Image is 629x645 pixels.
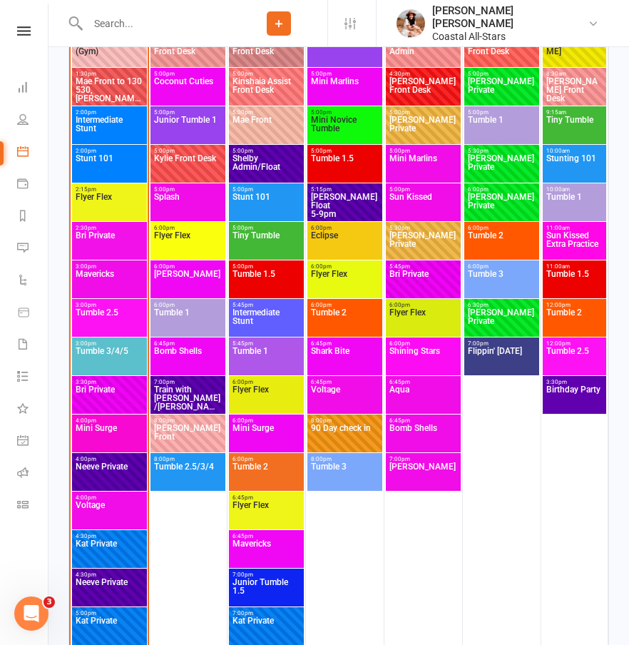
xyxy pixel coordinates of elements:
span: Coconut Cuties [153,77,223,103]
span: Stunt 101 [75,154,144,180]
span: 3:00pm [75,340,144,347]
span: Intermediate Stunt [232,308,301,334]
span: 2:00pm [75,109,144,116]
span: [PERSON_NAME] Private [467,193,536,218]
span: 4:00pm [75,494,144,501]
span: [PERSON_NAME]/[PERSON_NAME] [153,385,223,411]
span: 5:00pm [153,71,223,77]
span: [PERSON_NAME] Admin [389,38,456,56]
span: 6:30pm [467,302,536,308]
span: 4:00pm [75,456,144,462]
span: Kinshaia Assist [232,76,291,86]
span: 12:00pm [546,340,604,347]
span: 2:30pm [75,225,144,231]
span: Tumble 1 [546,193,604,218]
span: 6:00pm [310,302,379,308]
span: 5-9pm [310,193,379,218]
span: Mini Marlins [310,77,379,103]
span: 2:00pm [75,148,144,154]
span: [PERSON_NAME] Private [467,77,536,103]
span: Tiny Tumble [546,116,604,141]
span: 3 [44,596,55,608]
a: Reports [17,201,49,233]
span: 530, [PERSON_NAME] Front 530-7 [75,77,144,103]
span: 5:45pm [232,302,301,308]
span: 7:00pm [232,572,301,578]
span: 6:00pm [467,263,536,270]
span: 5:15pm [310,186,379,193]
span: 6:45pm [389,417,458,424]
span: 4:30pm [75,572,144,578]
span: 3:30pm [546,379,604,385]
span: 6:00pm [153,302,223,308]
input: Search... [83,14,230,34]
span: 6:00pm [310,263,379,270]
span: 5:00pm [389,186,458,193]
span: 4:00pm [75,417,144,424]
span: 7:00pm [232,610,301,616]
span: 5:00pm [232,71,301,77]
span: 8:00pm [153,456,223,462]
span: Flyer Flex [232,385,301,411]
span: [PERSON_NAME] [153,270,223,295]
span: [PERSON_NAME] Front Desk [389,76,456,95]
span: 6:00pm [389,340,458,347]
span: Neeve Private [75,578,144,604]
span: 6:45pm [153,340,223,347]
span: 5:45pm [232,340,301,347]
span: Flyer Flex [310,270,379,295]
span: 5:00pm [310,148,379,154]
span: Tumble 1 [153,308,223,334]
span: 7:00pm [153,379,223,385]
span: 10:00am [546,148,604,154]
span: 6:45pm [389,379,458,385]
span: Voltage [310,385,379,411]
span: 5:00pm [310,71,379,77]
span: Junior Tumble 1 [153,116,223,141]
a: Product Sales [17,298,49,330]
span: 6:00pm [232,456,301,462]
span: Voltage [75,501,144,527]
span: 5:00pm [153,186,223,193]
span: 6:00pm [232,417,301,424]
span: Kylie Front Desk [154,153,216,163]
span: Tumble 2 [232,462,301,488]
span: 6:45pm [232,533,301,539]
span: 6:00pm [467,186,536,193]
span: 5:45pm [389,263,458,270]
span: Sun Kissed Extra Practice [546,231,604,257]
span: Tumble 1.5 [310,154,379,180]
span: [PERSON_NAME] Float [311,192,377,210]
span: 11:00am [546,263,604,270]
span: 7:00pm [467,340,536,347]
div: [PERSON_NAME] [PERSON_NAME] [432,4,588,30]
span: Flyer Flex [153,231,223,257]
span: Junior Tumble 1.5 [232,578,301,604]
span: Bomb Shells [389,424,458,450]
span: Flyer Flex [389,308,458,334]
span: Mae Front [232,115,272,125]
span: Tumble 1 [467,116,536,141]
span: Tumble 2.5 [546,347,604,372]
span: 9:15am [546,109,604,116]
span: Flyer Flex [75,193,144,218]
span: 11:00am [546,225,604,231]
span: [PERSON_NAME] Private [467,308,536,334]
span: 4:30pm [389,71,458,77]
span: [PERSON_NAME] Front [154,423,220,442]
span: Splash [153,193,223,218]
span: Flyer Flex [232,501,301,527]
a: Calendar [17,137,49,169]
span: 8:30am [546,71,604,77]
a: Roll call kiosk mode [17,458,49,490]
span: 6:45pm [232,494,301,501]
span: Mae Front to 130 [76,76,142,86]
a: What's New [17,394,49,426]
span: 5:00pm [232,109,301,116]
span: 8:00pm [310,456,379,462]
span: 90 Day check in [311,423,371,433]
span: Bri Private [75,385,144,411]
span: Tumble 3 [467,270,536,295]
span: Tumble 2 [310,308,379,334]
span: 5:00pm [467,109,536,116]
